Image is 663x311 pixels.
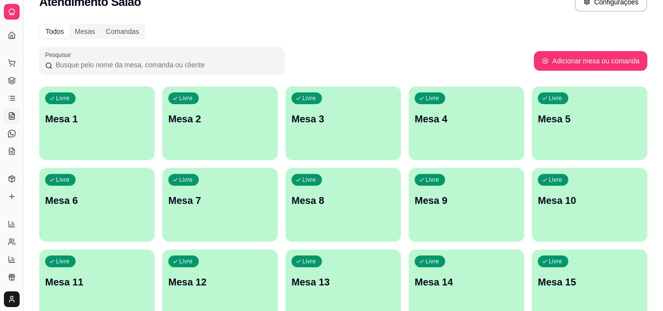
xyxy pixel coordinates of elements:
[292,112,395,126] p: Mesa 3
[549,94,562,102] p: Livre
[179,94,193,102] p: Livre
[415,112,518,126] p: Mesa 4
[39,86,155,160] button: LivreMesa 1
[425,94,439,102] p: Livre
[53,60,279,70] input: Pesquisar
[415,194,518,207] p: Mesa 9
[538,194,641,207] p: Mesa 10
[302,94,316,102] p: Livre
[162,168,278,242] button: LivreMesa 7
[534,51,647,71] button: Adicionar mesa ou comanda
[168,275,272,289] p: Mesa 12
[40,25,69,38] div: Todos
[179,257,193,265] p: Livre
[415,275,518,289] p: Mesa 14
[168,112,272,126] p: Mesa 2
[409,86,524,160] button: LivreMesa 4
[302,176,316,184] p: Livre
[532,86,647,160] button: LivreMesa 5
[286,86,401,160] button: LivreMesa 3
[409,168,524,242] button: LivreMesa 9
[292,194,395,207] p: Mesa 8
[45,51,75,59] label: Pesquisar
[56,257,70,265] p: Livre
[56,176,70,184] p: Livre
[538,112,641,126] p: Mesa 5
[45,112,149,126] p: Mesa 1
[425,176,439,184] p: Livre
[162,86,278,160] button: LivreMesa 2
[45,275,149,289] p: Mesa 11
[286,168,401,242] button: LivreMesa 8
[532,168,647,242] button: LivreMesa 10
[168,194,272,207] p: Mesa 7
[549,257,562,265] p: Livre
[69,25,100,38] div: Mesas
[56,94,70,102] p: Livre
[39,168,155,242] button: LivreMesa 6
[45,194,149,207] p: Mesa 6
[302,257,316,265] p: Livre
[179,176,193,184] p: Livre
[425,257,439,265] p: Livre
[292,275,395,289] p: Mesa 13
[538,275,641,289] p: Mesa 15
[101,25,145,38] div: Comandas
[549,176,562,184] p: Livre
